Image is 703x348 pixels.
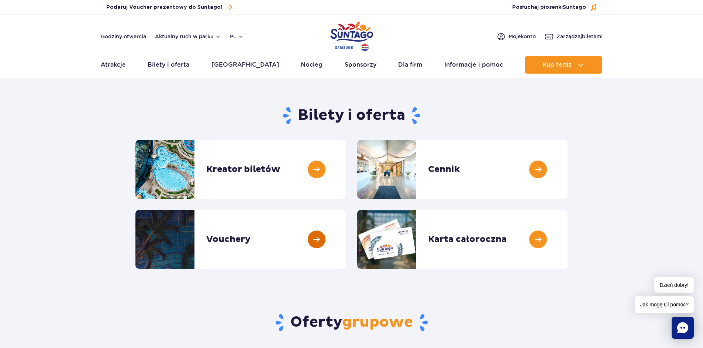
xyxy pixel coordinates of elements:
[525,56,602,74] button: Kup teraz
[211,56,279,74] a: [GEOGRAPHIC_DATA]
[545,32,603,41] a: Zarządzajbiletami
[497,32,536,41] a: Mojekonto
[444,56,503,74] a: Informacje i pomoc
[230,33,244,40] button: pl
[512,4,597,11] button: Posłuchaj piosenkiSuntago
[106,4,222,11] span: Podaruj Voucher prezentowy do Suntago!
[330,18,373,52] a: Park of Poland
[345,56,376,74] a: Sponsorzy
[635,296,694,313] span: Jak mogę Ci pomóc?
[672,317,694,339] div: Chat
[398,56,422,74] a: Dla firm
[512,4,586,11] span: Posłuchaj piosenki
[101,56,126,74] a: Atrakcje
[563,5,586,10] span: Suntago
[301,56,323,74] a: Nocleg
[542,61,572,68] span: Kup teraz
[654,277,694,293] span: Dzień dobry!
[101,33,146,40] a: Godziny otwarcia
[155,34,221,39] button: Aktualny ruch w parku
[135,313,568,332] h2: Oferty
[509,33,536,40] span: Moje konto
[135,106,568,125] h1: Bilety i oferta
[556,33,603,40] span: Zarządzaj biletami
[148,56,189,74] a: Bilety i oferta
[106,2,232,12] a: Podaruj Voucher prezentowy do Suntago!
[342,313,413,331] span: grupowe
